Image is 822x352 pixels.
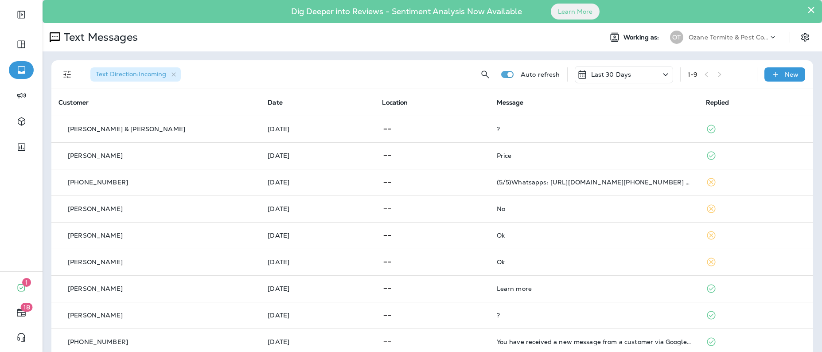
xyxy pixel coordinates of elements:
div: You have received a new message from a customer via Google Local Services Ads. Customer Name: , S... [497,338,692,345]
p: Auto refresh [521,71,560,78]
div: Text Direction:Incoming [90,67,181,82]
button: Close [807,3,815,17]
p: Dig Deeper into Reviews - Sentiment Analysis Now Available [265,10,548,13]
p: [PHONE_NUMBER] [68,179,128,186]
span: Replied [706,98,729,106]
p: [PERSON_NAME] [68,285,123,292]
p: [PERSON_NAME] & [PERSON_NAME] [68,125,185,133]
p: Sep 9, 2025 12:26 PM [268,285,368,292]
p: [PERSON_NAME] [68,152,123,159]
div: ? [497,312,692,319]
div: Learn more [497,285,692,292]
span: 1 [22,278,31,287]
button: 18 [9,304,34,321]
div: Ok [497,258,692,266]
p: [PERSON_NAME] [68,205,123,212]
p: Sep 14, 2025 03:44 PM [268,205,368,212]
p: Sep 9, 2025 06:30 PM [268,232,368,239]
button: Search Messages [476,66,494,83]
p: [PERSON_NAME] [68,232,123,239]
div: No [497,205,692,212]
div: 1 - 9 [688,71,697,78]
button: Expand Sidebar [9,6,34,23]
p: Sep 9, 2025 03:03 PM [268,258,368,266]
div: (5/5)Whatsapps: https://wa.me/+8801910668420 Gmail: jamie8hazen@gmail.com. [497,179,692,186]
button: Filters [58,66,76,83]
p: Ozane Termite & Pest Control [689,34,768,41]
p: [PERSON_NAME] [68,312,123,319]
div: Price [497,152,692,159]
span: Message [497,98,524,106]
button: Learn More [551,4,600,20]
p: Sep 5, 2025 02:00 PM [268,338,368,345]
span: Location [382,98,408,106]
p: Sep 9, 2025 12:21 PM [268,312,368,319]
div: ? [497,125,692,133]
button: Settings [797,29,813,45]
span: Customer [58,98,89,106]
p: Text Messages [60,31,138,44]
p: [PERSON_NAME] [68,258,123,266]
div: Ok [497,232,692,239]
p: Sep 16, 2025 08:05 AM [268,179,368,186]
span: Working as: [623,34,661,41]
div: OT [670,31,683,44]
button: 1 [9,279,34,297]
p: [PHONE_NUMBER] [68,338,128,345]
span: 18 [21,303,33,312]
p: Last 30 Days [591,71,631,78]
p: Sep 26, 2025 11:43 AM [268,125,368,133]
p: New [785,71,799,78]
span: Text Direction : Incoming [96,70,166,78]
p: Sep 18, 2025 10:48 AM [268,152,368,159]
span: Date [268,98,283,106]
